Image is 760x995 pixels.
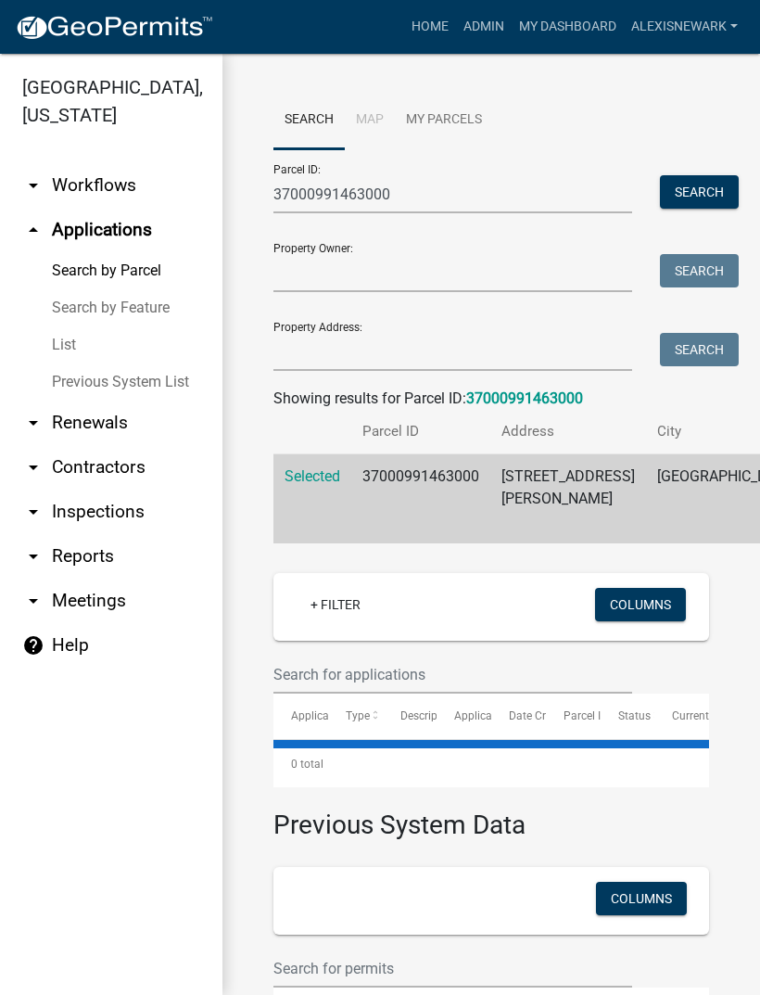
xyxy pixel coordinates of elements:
[273,656,632,694] input: Search for applications
[660,333,739,366] button: Search
[22,412,44,434] i: arrow_drop_down
[595,588,686,621] button: Columns
[490,454,646,544] td: [STREET_ADDRESS][PERSON_NAME]
[22,634,44,657] i: help
[624,9,745,45] a: alexisnewark
[601,694,655,738] datatable-header-cell: Status
[291,709,392,722] span: Application Number
[454,709,502,722] span: Applicant
[564,709,608,722] span: Parcel ID
[351,410,490,453] th: Parcel ID
[285,467,340,485] a: Selected
[296,588,375,621] a: + Filter
[660,175,739,209] button: Search
[273,91,345,150] a: Search
[273,787,709,845] h3: Previous System Data
[22,174,44,197] i: arrow_drop_down
[22,590,44,612] i: arrow_drop_down
[22,219,44,241] i: arrow_drop_up
[596,882,687,915] button: Columns
[351,454,490,544] td: 37000991463000
[490,410,646,453] th: Address
[437,694,491,738] datatable-header-cell: Applicant
[654,694,709,738] datatable-header-cell: Current Activity
[618,709,651,722] span: Status
[491,694,546,738] datatable-header-cell: Date Created
[400,709,457,722] span: Description
[346,709,370,722] span: Type
[273,741,709,787] div: 0 total
[466,389,583,407] a: 37000991463000
[512,9,624,45] a: My Dashboard
[404,9,456,45] a: Home
[383,694,437,738] datatable-header-cell: Description
[456,9,512,45] a: Admin
[546,694,601,738] datatable-header-cell: Parcel ID
[273,950,632,988] input: Search for permits
[660,254,739,287] button: Search
[22,501,44,523] i: arrow_drop_down
[273,694,328,738] datatable-header-cell: Application Number
[328,694,383,738] datatable-header-cell: Type
[273,388,709,410] div: Showing results for Parcel ID:
[395,91,493,150] a: My Parcels
[22,456,44,478] i: arrow_drop_down
[509,709,574,722] span: Date Created
[22,545,44,568] i: arrow_drop_down
[672,709,749,722] span: Current Activity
